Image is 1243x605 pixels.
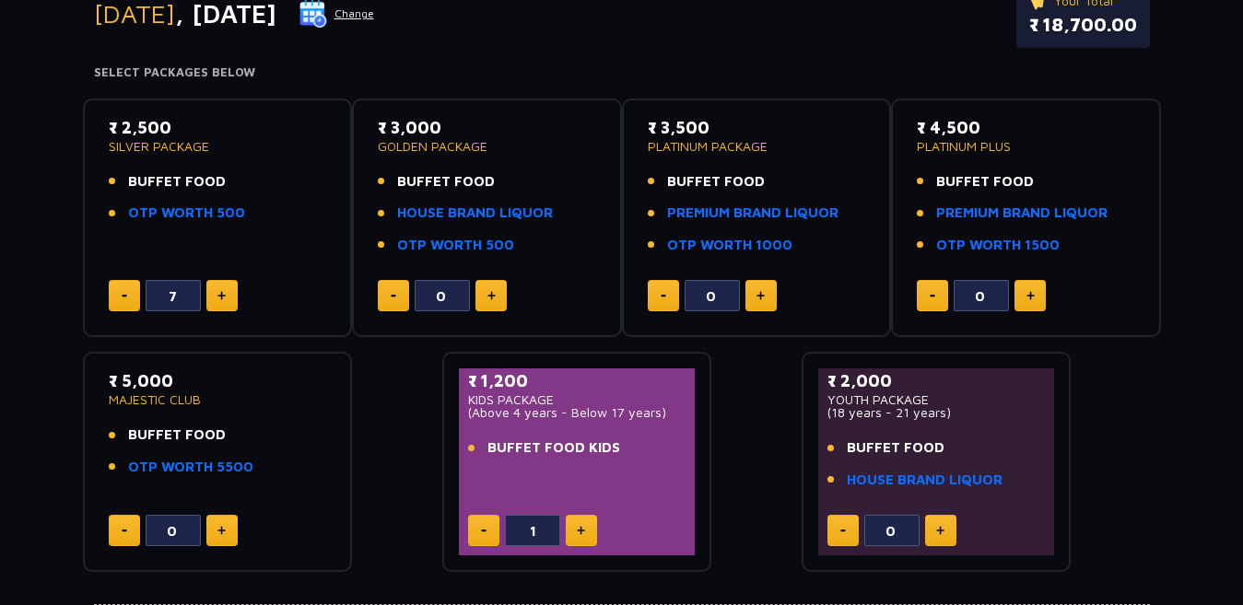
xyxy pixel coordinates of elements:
[217,291,226,300] img: plus
[109,115,327,140] p: ₹ 2,500
[468,393,686,406] p: KIDS PACKAGE
[109,393,327,406] p: MAJESTIC CLUB
[936,171,1034,192] span: BUFFET FOOD
[936,235,1060,256] a: OTP WORTH 1500
[847,470,1003,491] a: HOUSE BRAND LIQUOR
[667,171,765,192] span: BUFFET FOOD
[128,457,253,478] a: OTP WORTH 5500
[577,526,585,535] img: plus
[1029,11,1137,39] p: ₹ 18,700.00
[391,295,396,297] img: minus
[667,235,792,256] a: OTP WORTH 1000
[827,393,1046,406] p: YOUTH PACKAGE
[847,437,944,459] span: BUFFET FOOD
[1026,291,1035,300] img: plus
[481,529,487,532] img: minus
[378,140,596,153] p: GOLDEN PACKAGE
[487,291,496,300] img: plus
[128,203,245,224] a: OTP WORTH 500
[827,368,1046,393] p: ₹ 2,000
[930,295,935,297] img: minus
[109,140,327,153] p: SILVER PACKAGE
[397,235,514,256] a: OTP WORTH 500
[648,140,866,153] p: PLATINUM PACKAGE
[917,115,1135,140] p: ₹ 4,500
[122,529,127,532] img: minus
[109,368,327,393] p: ₹ 5,000
[648,115,866,140] p: ₹ 3,500
[378,115,596,140] p: ₹ 3,000
[128,171,226,192] span: BUFFET FOOD
[756,291,765,300] img: plus
[397,203,553,224] a: HOUSE BRAND LIQUOR
[661,295,666,297] img: minus
[667,203,838,224] a: PREMIUM BRAND LIQUOR
[468,368,686,393] p: ₹ 1,200
[217,526,226,535] img: plus
[468,406,686,419] p: (Above 4 years - Below 17 years)
[936,526,944,535] img: plus
[128,425,226,446] span: BUFFET FOOD
[936,203,1108,224] a: PREMIUM BRAND LIQUOR
[122,295,127,297] img: minus
[94,65,1150,80] h4: Select Packages Below
[397,171,495,192] span: BUFFET FOOD
[827,406,1046,419] p: (18 years - 21 years)
[487,437,620,459] span: BUFFET FOOD KIDS
[840,529,846,532] img: minus
[917,140,1135,153] p: PLATINUM PLUS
